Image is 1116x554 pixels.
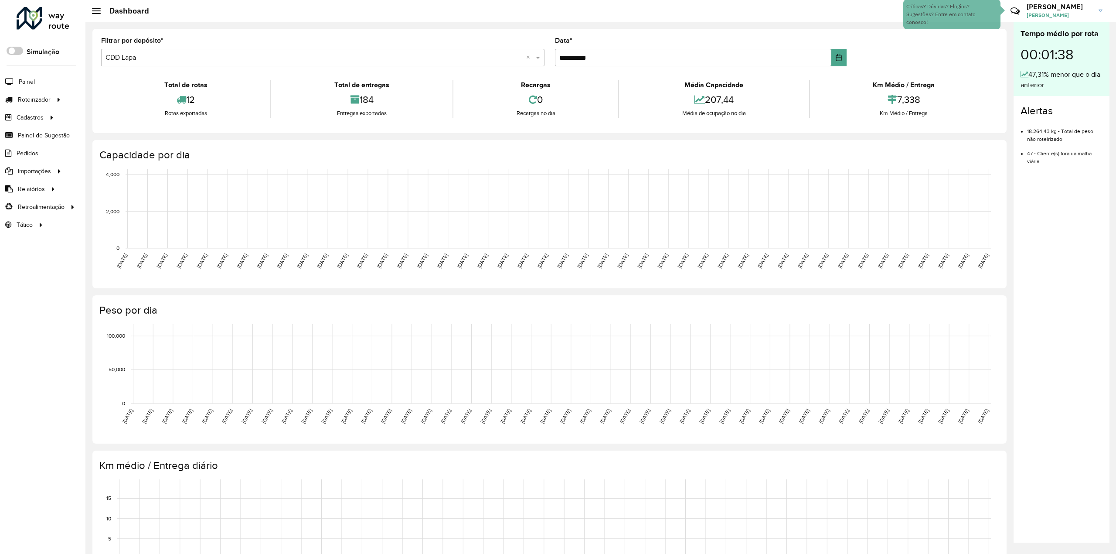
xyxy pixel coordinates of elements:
[261,408,273,424] text: [DATE]
[103,80,268,90] div: Total de rotas
[621,90,806,109] div: 207,44
[18,185,45,194] span: Relatórios
[116,253,128,269] text: [DATE]
[937,253,949,269] text: [DATE]
[273,90,450,109] div: 184
[17,149,38,158] span: Pedidos
[103,90,268,109] div: 12
[456,253,469,269] text: [DATE]
[957,253,970,269] text: [DATE]
[596,253,609,269] text: [DATE]
[380,408,392,424] text: [DATE]
[320,408,333,424] text: [DATE]
[957,408,970,424] text: [DATE]
[977,253,990,269] text: [DATE]
[316,253,329,269] text: [DATE]
[420,408,432,424] text: [DATE]
[101,35,163,46] label: Filtrar por depósito
[798,408,810,424] text: [DATE]
[1021,69,1102,90] div: 47,31% menor que o dia anterior
[99,304,998,317] h4: Peso por dia
[456,80,616,90] div: Recargas
[897,408,910,424] text: [DATE]
[837,253,849,269] text: [DATE]
[796,253,809,269] text: [DATE]
[340,408,353,424] text: [DATE]
[109,367,125,373] text: 50,000
[639,408,651,424] text: [DATE]
[556,253,569,269] text: [DATE]
[857,253,869,269] text: [DATE]
[516,253,529,269] text: [DATE]
[273,80,450,90] div: Total de entregas
[717,253,729,269] text: [DATE]
[360,408,373,424] text: [DATE]
[519,408,532,424] text: [DATE]
[439,408,452,424] text: [DATE]
[176,253,188,269] text: [DATE]
[108,536,111,541] text: 5
[106,496,111,501] text: 15
[917,408,930,424] text: [DATE]
[106,516,111,521] text: 10
[1006,2,1024,21] a: Contato Rápido
[812,109,996,118] div: Km Médio / Entrega
[221,408,233,424] text: [DATE]
[499,408,512,424] text: [DATE]
[436,253,449,269] text: [DATE]
[17,220,33,229] span: Tático
[718,408,731,424] text: [DATE]
[812,80,996,90] div: Km Médio / Entrega
[1027,121,1102,143] li: 18.264,43 kg - Total de peso não roteirizado
[156,253,168,269] text: [DATE]
[1027,143,1102,165] li: 47 - Cliente(s) fora da malha viária
[526,52,534,63] span: Clear all
[456,90,616,109] div: 0
[196,253,208,269] text: [DATE]
[857,408,870,424] text: [DATE]
[161,408,174,424] text: [DATE]
[18,202,65,212] span: Retroalimentação
[273,109,450,118] div: Entregas exportadas
[18,95,51,104] span: Roteirizador
[1021,105,1102,117] h4: Alertas
[536,253,549,269] text: [DATE]
[539,408,552,424] text: [DATE]
[116,245,119,251] text: 0
[201,408,214,424] text: [DATE]
[480,408,492,424] text: [DATE]
[678,408,691,424] text: [DATE]
[18,131,70,140] span: Painel de Sugestão
[27,47,59,57] label: Simulação
[456,109,616,118] div: Recargas no dia
[181,408,194,424] text: [DATE]
[136,253,148,269] text: [DATE]
[599,408,612,424] text: [DATE]
[216,253,228,269] text: [DATE]
[698,408,711,424] text: [DATE]
[236,253,248,269] text: [DATE]
[812,90,996,109] div: 7,338
[121,408,134,424] text: [DATE]
[621,80,806,90] div: Média Capacidade
[103,109,268,118] div: Rotas exportadas
[897,253,909,269] text: [DATE]
[296,253,309,269] text: [DATE]
[1027,3,1092,11] h3: [PERSON_NAME]
[817,253,829,269] text: [DATE]
[555,35,572,46] label: Data
[619,408,631,424] text: [DATE]
[937,408,950,424] text: [DATE]
[416,253,429,269] text: [DATE]
[576,253,589,269] text: [DATE]
[837,408,850,424] text: [DATE]
[459,408,472,424] text: [DATE]
[276,253,289,269] text: [DATE]
[256,253,269,269] text: [DATE]
[19,77,35,86] span: Painel
[877,253,889,269] text: [DATE]
[99,149,998,161] h4: Capacidade por dia
[1027,11,1092,19] span: [PERSON_NAME]
[831,49,847,66] button: Choose Date
[17,113,44,122] span: Cadastros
